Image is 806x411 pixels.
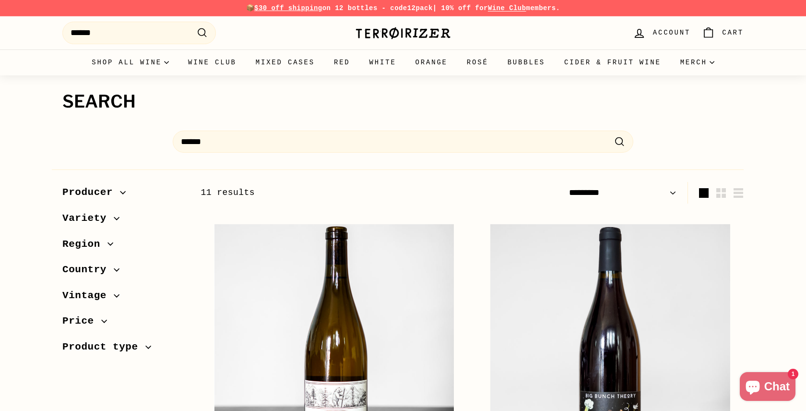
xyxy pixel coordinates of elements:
[254,4,322,12] span: $30 off shipping
[671,49,724,75] summary: Merch
[201,186,472,200] div: 11 results
[82,49,178,75] summary: Shop all wine
[488,4,526,12] a: Wine Club
[62,234,185,260] button: Region
[62,285,185,311] button: Vintage
[62,182,185,208] button: Producer
[457,49,498,75] a: Rosé
[737,372,798,403] inbox-online-store-chat: Shopify online store chat
[62,262,114,278] span: Country
[62,337,185,363] button: Product type
[43,49,763,75] div: Primary
[246,49,324,75] a: Mixed Cases
[62,259,185,285] button: Country
[62,236,107,253] span: Region
[406,49,457,75] a: Orange
[62,288,114,304] span: Vintage
[627,19,696,47] a: Account
[62,339,145,355] span: Product type
[555,49,671,75] a: Cider & Fruit Wine
[62,313,101,329] span: Price
[696,19,749,47] a: Cart
[360,49,406,75] a: White
[62,3,744,13] p: 📦 on 12 bottles - code | 10% off for members.
[178,49,246,75] a: Wine Club
[722,27,744,38] span: Cart
[407,4,433,12] strong: 12pack
[498,49,555,75] a: Bubbles
[62,92,744,111] h1: Search
[62,208,185,234] button: Variety
[62,184,120,201] span: Producer
[62,210,114,227] span: Variety
[324,49,360,75] a: Red
[62,311,185,337] button: Price
[653,27,690,38] span: Account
